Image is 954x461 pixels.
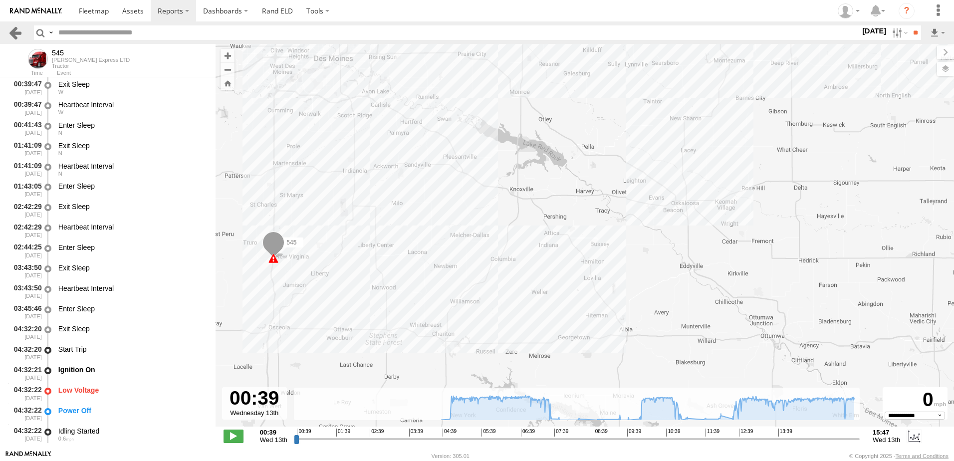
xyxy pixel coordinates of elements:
div: Ignition On [58,365,206,374]
div: 0 [884,389,946,412]
span: 07:39 [554,429,568,437]
div: [PERSON_NAME] Express LTD [52,57,130,63]
div: Exit Sleep [58,324,206,333]
div: 545 - View Asset History [52,49,130,57]
img: rand-logo.svg [10,7,62,14]
span: 09:39 [627,429,641,437]
span: Heading: 7 [58,150,62,156]
span: Heading: 7 [58,171,62,177]
div: Exit Sleep [58,80,206,89]
span: Heading: 275 [58,109,63,115]
div: 01:43:05 [DATE] [8,181,43,199]
div: Heartbeat Interval [58,284,206,293]
span: Heading: 275 [58,89,63,95]
div: 04:32:22 [DATE] [8,405,43,423]
span: Heading: 7 [58,130,62,136]
div: Power Off [58,406,206,415]
div: Enter Sleep [58,121,206,130]
span: 10:39 [666,429,680,437]
div: 00:39:47 [DATE] [8,99,43,117]
label: [DATE] [860,25,888,36]
span: 02:39 [370,429,384,437]
a: Visit our Website [5,451,51,461]
div: 02:44:25 [DATE] [8,241,43,260]
span: Wed 13th Aug 2025 [260,436,287,444]
div: 04:32:20 [DATE] [8,323,43,342]
strong: 15:47 [873,429,900,436]
div: 00:39:47 [DATE] [8,78,43,97]
label: Search Query [47,25,55,40]
div: Exit Sleep [58,141,206,150]
div: Exit Sleep [58,263,206,272]
a: Back to previous Page [8,25,22,40]
span: 05:39 [481,429,495,437]
div: Enter Sleep [58,182,206,191]
span: 12:39 [739,429,753,437]
div: 01:41:09 [DATE] [8,160,43,179]
div: Heartbeat Interval [58,223,206,231]
span: 04:39 [443,429,457,437]
div: Version: 305.01 [432,453,470,459]
button: Zoom in [221,49,235,62]
a: Terms and Conditions [896,453,949,459]
strong: 00:39 [260,429,287,436]
div: Enter Sleep [58,243,206,252]
span: 08:39 [594,429,608,437]
span: 11:39 [706,429,719,437]
span: 00:39 [297,429,311,437]
div: 04:32:21 [DATE] [8,364,43,382]
div: Tim Zylstra [834,3,863,18]
div: Event [57,71,216,76]
div: Exit Sleep [58,202,206,211]
i: ? [899,3,915,19]
div: Low Voltage [58,386,206,395]
div: 04:32:20 [DATE] [8,343,43,362]
div: Start Trip [58,345,206,354]
span: 0.6 [58,436,74,442]
button: Zoom Home [221,76,235,90]
span: 13:39 [778,429,792,437]
div: 03:45:46 [DATE] [8,303,43,321]
span: 03:39 [409,429,423,437]
span: 06:39 [521,429,535,437]
div: Enter Sleep [58,304,206,313]
div: 04:32:22 [DATE] [8,425,43,444]
label: Search Filter Options [888,25,910,40]
button: Zoom out [221,62,235,76]
span: 545 [286,239,296,246]
div: Heartbeat Interval [58,100,206,109]
label: Play/Stop [224,430,243,443]
div: Tractor [52,63,130,69]
div: 01:41:09 [DATE] [8,140,43,158]
label: Export results as... [929,25,946,40]
div: 02:42:29 [DATE] [8,221,43,239]
div: Idling Started [58,427,206,436]
div: 03:43:50 [DATE] [8,282,43,301]
div: 03:43:50 [DATE] [8,262,43,280]
div: 00:41:43 [DATE] [8,119,43,138]
span: 01:39 [336,429,350,437]
div: Time [8,71,43,76]
div: 02:42:29 [DATE] [8,201,43,219]
span: Wed 13th Aug 2025 [873,436,900,444]
div: 04:32:22 [DATE] [8,384,43,403]
div: © Copyright 2025 - [849,453,949,459]
div: Heartbeat Interval [58,162,206,171]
